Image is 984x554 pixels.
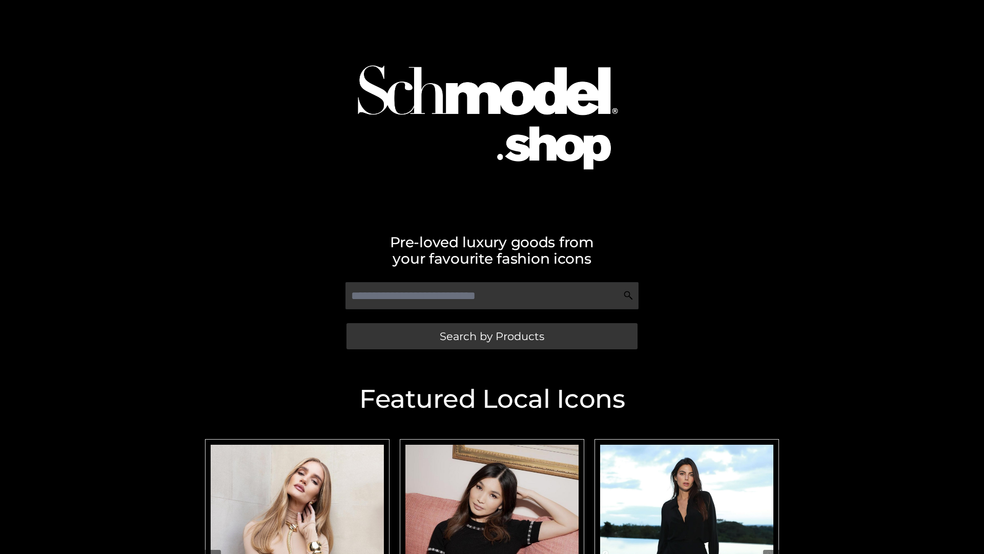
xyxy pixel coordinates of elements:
span: Search by Products [440,331,544,342]
h2: Featured Local Icons​ [200,386,784,412]
a: Search by Products [346,323,638,349]
h2: Pre-loved luxury goods from your favourite fashion icons [200,234,784,267]
img: Search Icon [623,290,633,301]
